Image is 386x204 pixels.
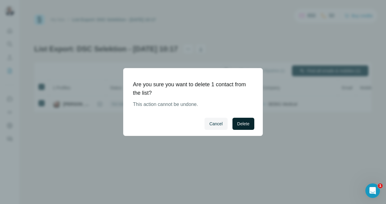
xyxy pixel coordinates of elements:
iframe: Intercom live chat [365,183,380,198]
span: 1 [378,183,383,188]
span: Cancel [209,121,223,127]
button: Cancel [205,118,228,130]
h1: Are you sure you want to delete 1 contact from the list? [133,80,248,97]
p: This action cannot be undone. [133,101,248,108]
span: Delete [237,121,249,127]
button: Delete [232,118,254,130]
